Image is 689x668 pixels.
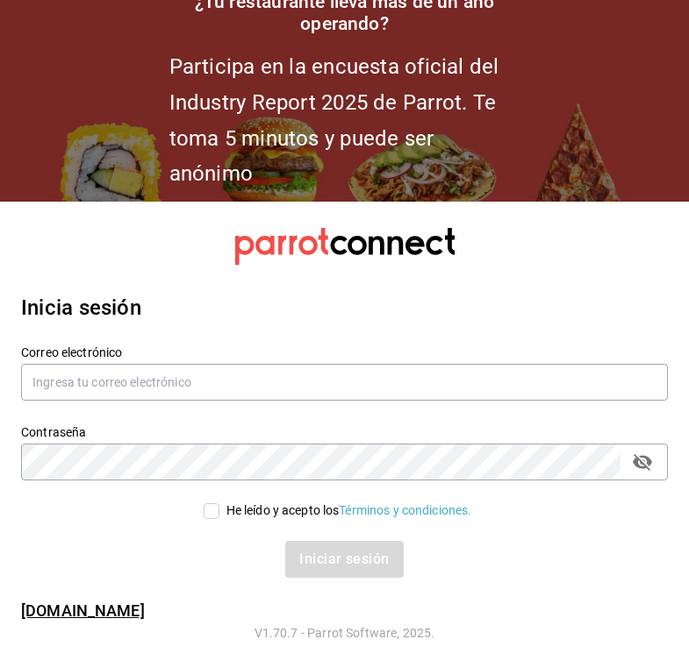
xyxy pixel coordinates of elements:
button: passwordField [628,447,657,477]
label: Contraseña [21,426,668,438]
input: Ingresa tu correo electrónico [21,364,668,401]
div: He leído y acepto los [226,501,472,520]
label: Correo electrónico [21,346,668,359]
h2: Participa en la encuesta oficial del Industry Report 2025 de Parrot. Te toma 5 minutos y puede se... [169,49,520,192]
p: V1.70.7 - Parrot Software, 2025. [21,624,668,642]
h3: Inicia sesión [21,292,668,323]
a: Términos y condiciones. [339,503,471,517]
a: [DOMAIN_NAME] [21,601,145,620]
